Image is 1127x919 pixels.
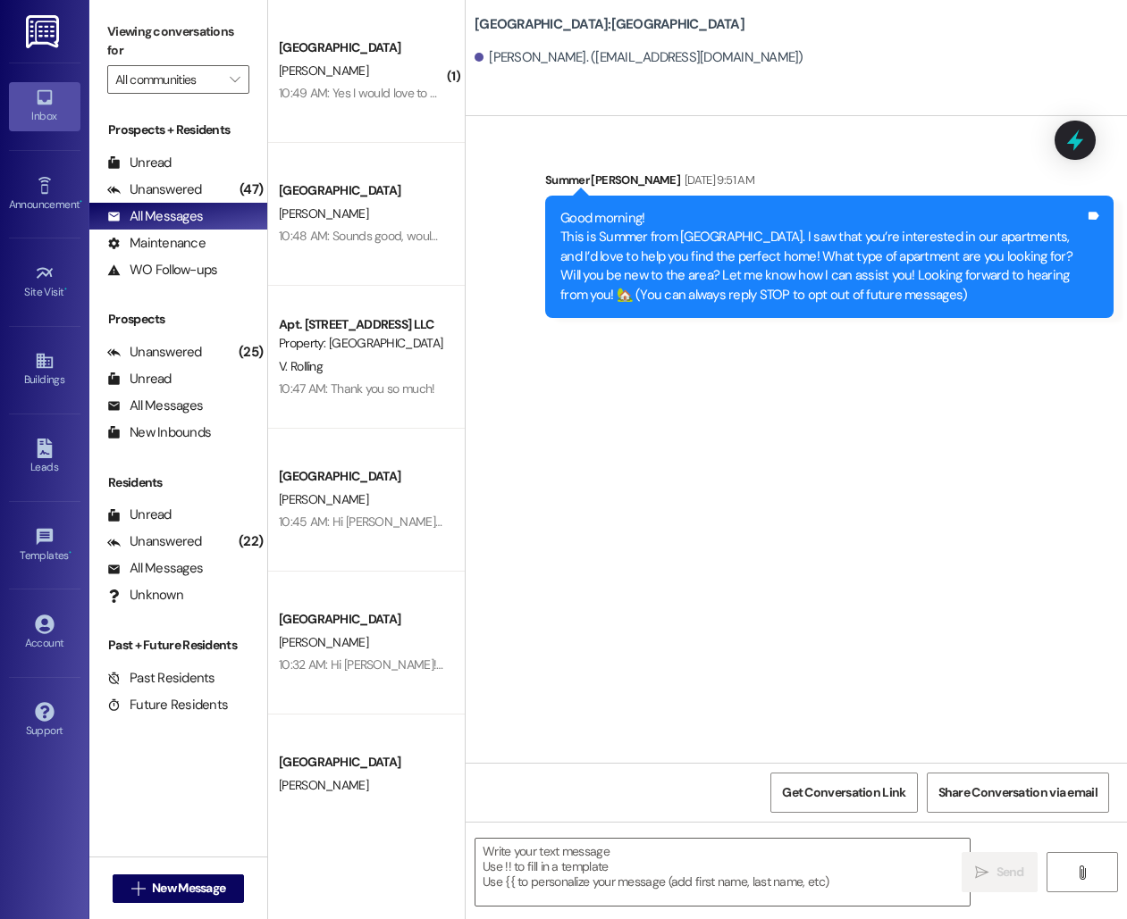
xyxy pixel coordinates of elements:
[107,154,172,172] div: Unread
[279,38,444,57] div: [GEOGRAPHIC_DATA]
[279,205,368,221] span: [PERSON_NAME]
[107,696,228,714] div: Future Residents
[938,783,1098,802] span: Share Conversation via email
[9,522,80,570] a: Templates •
[113,874,245,903] button: New Message
[9,346,80,394] a: Buildings
[279,228,670,244] div: 10:48 AM: Sounds good, would you like to be removed from our contact list?
[545,171,1114,196] div: Summer [PERSON_NAME]
[770,773,917,813] button: Get Conversation Link
[152,879,225,898] span: New Message
[1075,865,1089,880] i: 
[107,397,203,415] div: All Messages
[9,258,80,306] a: Site Visit •
[89,636,267,655] div: Past + Future Residents
[560,209,1085,305] div: Good morning! This is Summer from [GEOGRAPHIC_DATA]. I saw that you’re interested in our apartmen...
[279,63,368,79] span: [PERSON_NAME]
[279,467,444,486] div: [GEOGRAPHIC_DATA]
[234,528,267,556] div: (22)
[107,18,249,65] label: Viewing conversations for
[107,586,183,605] div: Unknown
[279,634,368,650] span: [PERSON_NAME]
[279,358,323,374] span: V. Rolling
[997,863,1024,881] span: Send
[89,473,267,492] div: Residents
[279,380,434,397] div: 10:47 AM: Thank you so much!
[107,180,202,199] div: Unanswered
[107,532,202,551] div: Unanswered
[279,181,444,200] div: [GEOGRAPHIC_DATA]
[69,547,71,559] span: •
[279,334,444,353] div: Property: [GEOGRAPHIC_DATA]
[927,773,1109,813] button: Share Conversation via email
[107,669,215,688] div: Past Residents
[80,196,82,208] span: •
[64,283,67,296] span: •
[107,559,203,578] div: All Messages
[279,753,444,772] div: [GEOGRAPHIC_DATA]
[107,234,206,253] div: Maintenance
[279,315,444,334] div: Apt. [STREET_ADDRESS] LLC
[131,881,145,896] i: 
[9,433,80,481] a: Leads
[89,310,267,329] div: Prospects
[680,171,754,189] div: [DATE] 9:51 AM
[107,343,202,362] div: Unanswered
[107,261,217,280] div: WO Follow-ups
[9,82,80,130] a: Inbox
[115,65,221,94] input: All communities
[26,15,63,48] img: ResiDesk Logo
[9,697,80,745] a: Support
[89,121,267,139] div: Prospects + Residents
[107,370,172,388] div: Unread
[962,852,1038,892] button: Send
[235,176,267,204] div: (47)
[9,609,80,657] a: Account
[279,491,368,507] span: [PERSON_NAME]
[107,505,172,524] div: Unread
[975,865,988,880] i: 
[279,610,444,629] div: [GEOGRAPHIC_DATA]
[475,48,803,67] div: [PERSON_NAME]. ([EMAIL_ADDRESS][DOMAIN_NAME])
[234,338,267,366] div: (25)
[107,423,211,442] div: New Inbounds
[279,777,368,793] span: [PERSON_NAME]
[782,783,905,802] span: Get Conversation Link
[230,72,240,87] i: 
[475,15,744,34] b: [GEOGRAPHIC_DATA]: [GEOGRAPHIC_DATA]
[107,207,203,226] div: All Messages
